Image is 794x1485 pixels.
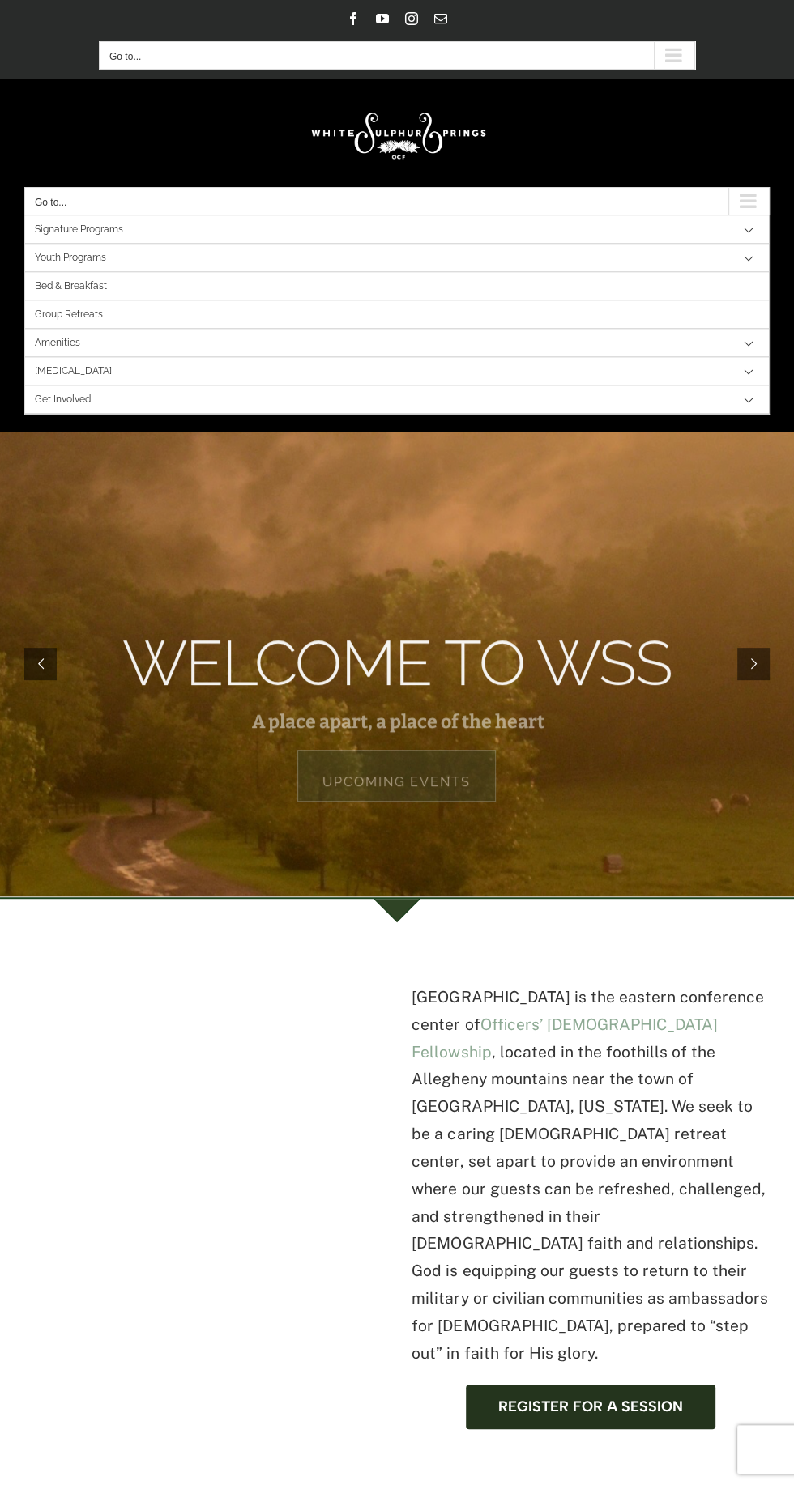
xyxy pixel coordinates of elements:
a: Group Retreats [25,300,769,329]
span: Group Retreats [35,300,103,329]
a: Bed & Breakfast [25,272,769,300]
button: Open submenu of Get Involved [728,385,769,414]
a: Amenities [25,329,769,357]
span: Bed & Breakfast [35,272,107,300]
iframe: Summer Programs at White Sulphur Springs [24,964,382,1178]
p: [GEOGRAPHIC_DATA] is the eastern conference center of , located in the foothills of the Allegheny... [412,984,770,1367]
a: Signature Programs [25,215,769,244]
span: Register for a session [498,1398,683,1415]
span: [MEDICAL_DATA] [35,357,112,385]
span: Signature Programs [35,215,123,244]
span: Youth Programs [35,244,106,272]
rs-layer: A place apart, a place of the heart [252,713,544,730]
span: Go to... [35,197,66,208]
a: Register [466,1385,715,1429]
rs-layer: Welcome to WSS [122,646,672,681]
a: Get Involved [25,385,769,414]
span: Go to... [109,51,141,62]
button: Go to... [24,187,770,215]
a: Officers’ [DEMOGRAPHIC_DATA] Fellowship [412,1015,717,1061]
span: Get Involved [35,385,91,414]
span: Amenities [35,329,80,357]
button: Open submenu of EXSEL [728,357,769,385]
a: Youth Programs [25,244,769,272]
nav: Main Menu Mobile [24,187,770,415]
a: Upcoming Events [297,750,496,802]
nav: Secondary Mobile Menu [99,41,695,70]
button: Open submenu of Amenities [728,329,769,357]
a: [MEDICAL_DATA] [25,357,769,385]
button: Open submenu of Youth Programs [728,244,769,272]
img: White Sulphur Springs Logo [304,95,490,171]
button: Go to... [99,41,695,70]
button: Open submenu of Signature Programs [728,215,769,244]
